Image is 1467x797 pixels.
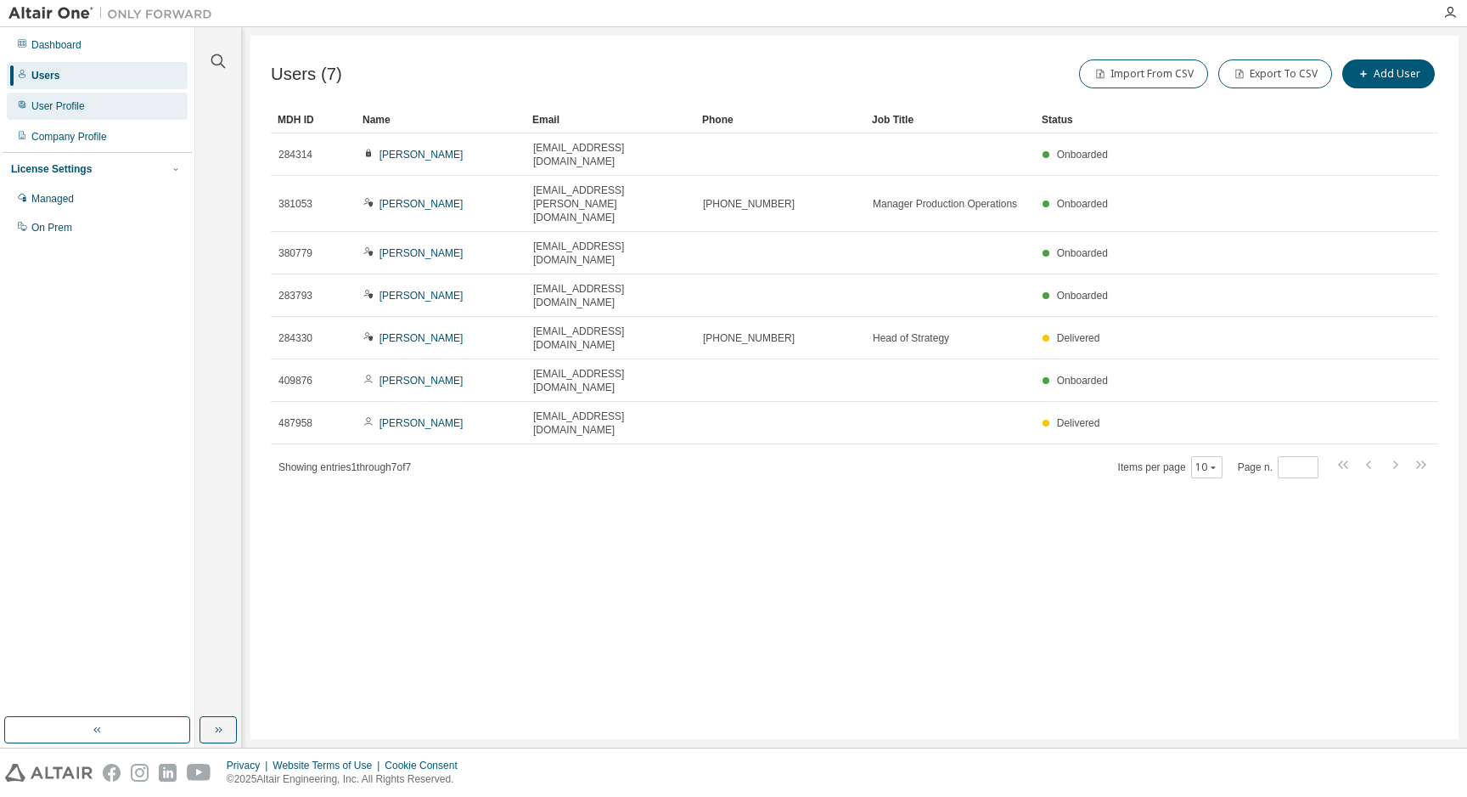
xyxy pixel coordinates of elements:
[1238,456,1318,478] span: Page n.
[5,764,93,782] img: altair_logo.svg
[533,325,688,352] span: [EMAIL_ADDRESS][DOMAIN_NAME]
[227,759,273,772] div: Privacy
[703,197,795,211] span: [PHONE_NUMBER]
[533,240,688,267] span: [EMAIL_ADDRESS][DOMAIN_NAME]
[31,69,59,82] div: Users
[278,106,349,133] div: MDH ID
[703,331,795,345] span: [PHONE_NUMBER]
[1057,332,1100,344] span: Delivered
[533,141,688,168] span: [EMAIL_ADDRESS][DOMAIN_NAME]
[379,198,464,210] a: [PERSON_NAME]
[379,332,464,344] a: [PERSON_NAME]
[1057,247,1108,259] span: Onboarded
[702,106,858,133] div: Phone
[1218,59,1332,88] button: Export To CSV
[271,65,342,84] span: Users (7)
[379,149,464,161] a: [PERSON_NAME]
[278,289,312,302] span: 283793
[278,246,312,260] span: 380779
[31,38,81,52] div: Dashboard
[278,148,312,161] span: 284314
[1057,198,1108,210] span: Onboarded
[278,461,411,473] span: Showing entries 1 through 7 of 7
[278,197,312,211] span: 381053
[379,247,464,259] a: [PERSON_NAME]
[1057,149,1108,161] span: Onboarded
[379,417,464,429] a: [PERSON_NAME]
[31,130,107,144] div: Company Profile
[278,374,312,387] span: 409876
[1342,59,1435,88] button: Add User
[227,772,468,787] p: © 2025 Altair Engineering, Inc. All Rights Reserved.
[1195,461,1218,474] button: 10
[533,282,688,309] span: [EMAIL_ADDRESS][DOMAIN_NAME]
[1057,290,1108,302] span: Onboarded
[872,106,1028,133] div: Job Title
[11,162,92,176] div: License Settings
[278,331,312,345] span: 284330
[31,221,72,235] div: On Prem
[385,759,467,772] div: Cookie Consent
[1118,456,1222,478] span: Items per page
[1079,59,1208,88] button: Import From CSV
[533,410,688,437] span: [EMAIL_ADDRESS][DOMAIN_NAME]
[363,106,519,133] div: Name
[103,764,121,782] img: facebook.svg
[1057,375,1108,387] span: Onboarded
[379,290,464,302] a: [PERSON_NAME]
[379,375,464,387] a: [PERSON_NAME]
[31,99,85,113] div: User Profile
[8,5,221,22] img: Altair One
[873,331,949,345] span: Head of Strategy
[1042,106,1350,133] div: Status
[159,764,177,782] img: linkedin.svg
[532,106,689,133] div: Email
[31,192,74,206] div: Managed
[131,764,149,782] img: instagram.svg
[1057,417,1100,429] span: Delivered
[273,759,385,772] div: Website Terms of Use
[873,197,1017,211] span: Manager Production Operations
[533,367,688,394] span: [EMAIL_ADDRESS][DOMAIN_NAME]
[533,184,688,224] span: [EMAIL_ADDRESS][PERSON_NAME][DOMAIN_NAME]
[187,764,211,782] img: youtube.svg
[278,416,312,430] span: 487958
